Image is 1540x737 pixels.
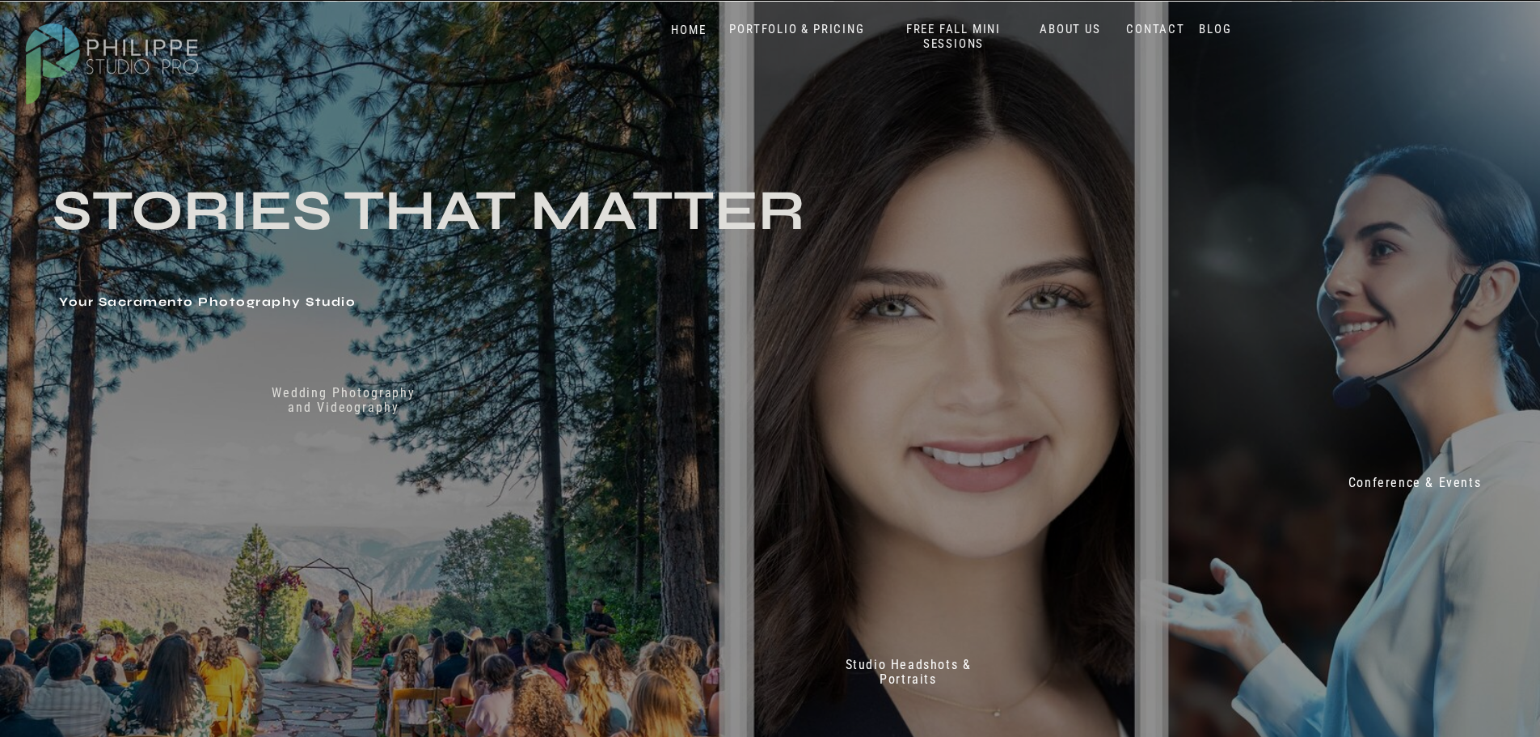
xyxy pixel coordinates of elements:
a: HOME [655,23,724,38]
p: 70+ 5 Star reviews on Google & Yelp [933,603,1150,646]
a: BLOG [1196,22,1236,37]
a: ABOUT US [1036,22,1105,37]
h3: Stories that Matter [53,185,860,284]
a: Studio Headshots & Portraits [826,658,991,693]
a: Conference & Events [1337,476,1492,498]
a: PORTFOLIO & PRICING [724,22,871,37]
a: Wedding Photography and Videography [259,386,428,430]
h2: Don't just take our word for it [793,388,1260,544]
a: CONTACT [1123,22,1189,37]
a: FREE FALL MINI SESSIONS [887,22,1021,52]
h1: Your Sacramento Photography Studio [59,295,660,311]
